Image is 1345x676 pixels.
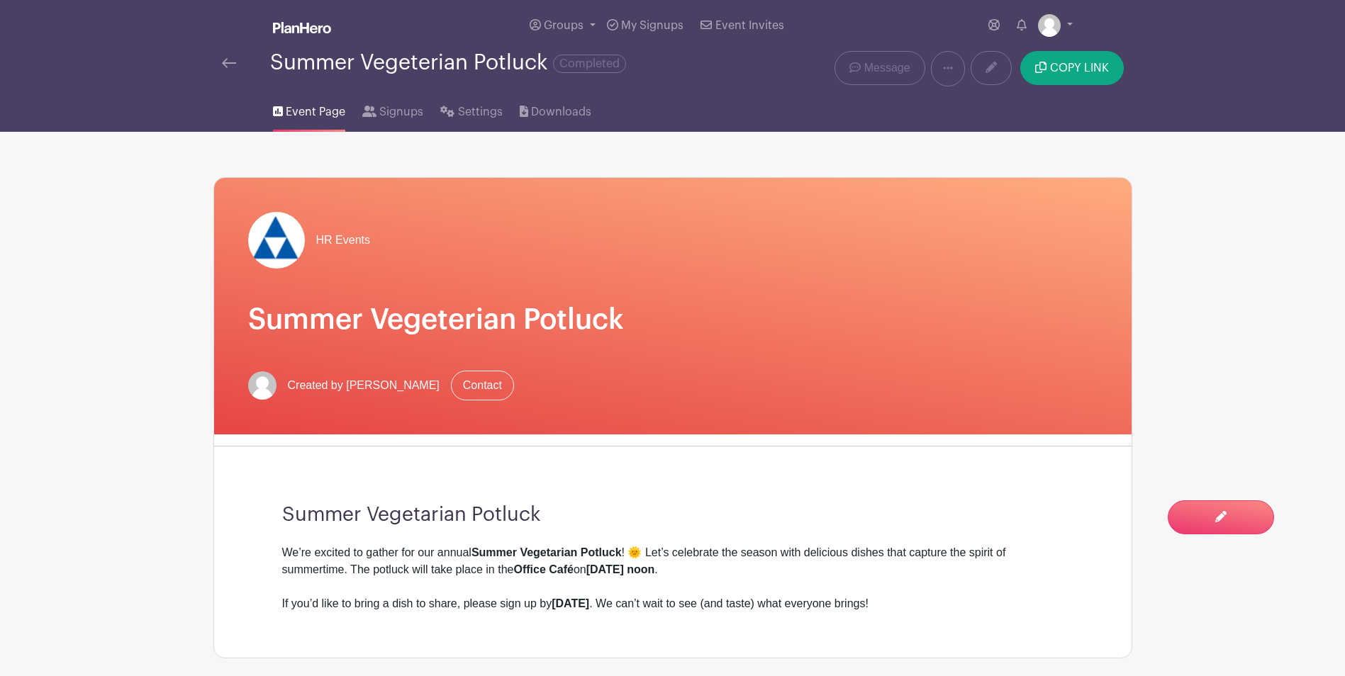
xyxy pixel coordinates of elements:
[440,86,502,132] a: Settings
[282,544,1064,595] div: We’re excited to gather for our annual ! 🌞 Let’s celebrate the season with delicious dishes that ...
[586,563,655,575] strong: [DATE] noon
[273,86,345,132] a: Event Page
[1038,14,1061,37] img: default-ce2991bfa6775e67f084385cd625a349d9dcbb7a52a09fb2fda1e96e2d18dcdb.png
[248,212,305,269] img: Screenshot%202025-07-22%20141530.png
[451,371,514,400] a: Contact
[864,60,910,77] span: Message
[282,595,1064,612] div: If you’d like to bring a dish to share, please sign up by . We can’t wait to see (and taste) what...
[248,371,277,400] img: default-ce2991bfa6775e67f084385cd625a349d9dcbb7a52a09fb2fda1e96e2d18dcdb.png
[222,58,236,68] img: back-arrow-29a5d9b10d5bd6ae65dc969a981735edf675c4d7a1fe02e03b50dbd4ba3cdb55.svg
[282,503,1064,527] h3: Summer Vegetarian Potluck
[1050,62,1109,74] span: COPY LINK
[316,232,370,249] span: HR Events
[248,303,1098,337] h1: Summer Vegeterian Potluck
[835,51,925,85] a: Message
[273,22,331,33] img: logo_white-6c42ec7e38ccf1d336a20a19083b03d10ae64f83f12c07503d8b9e83406b4c7d.svg
[544,20,584,31] span: Groups
[553,55,626,73] span: Completed
[1020,51,1123,85] button: COPY LINK
[621,20,683,31] span: My Signups
[471,546,622,558] strong: Summer Vegetarian Potluck
[286,103,345,120] span: Event Page
[552,597,589,609] strong: [DATE]
[715,20,784,31] span: Event Invites
[379,103,423,120] span: Signups
[270,51,626,74] div: Summer Vegeterian Potluck
[362,86,423,132] a: Signups
[458,103,503,120] span: Settings
[288,377,440,394] span: Created by [PERSON_NAME]
[520,86,591,132] a: Downloads
[531,103,591,120] span: Downloads
[513,563,573,575] strong: Office Café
